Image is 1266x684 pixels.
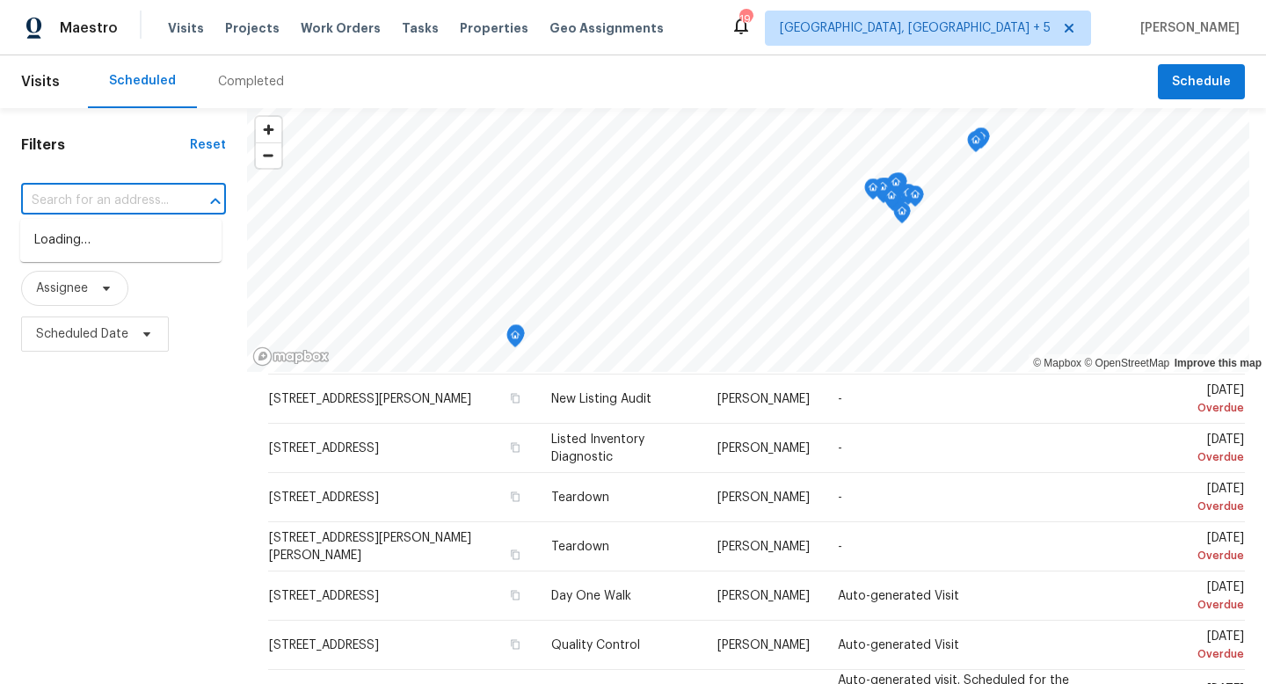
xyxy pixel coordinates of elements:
button: Close [203,189,228,214]
span: [STREET_ADDRESS][PERSON_NAME][PERSON_NAME] [269,532,471,562]
div: Map marker [899,184,917,211]
span: Geo Assignments [549,19,664,37]
span: New Listing Audit [551,393,651,405]
div: Map marker [507,324,525,352]
div: Map marker [906,186,924,213]
div: 194 [739,11,752,28]
div: Map marker [890,172,907,200]
button: Copy Address [507,489,523,505]
span: Day One Walk [551,590,631,602]
div: Scheduled [109,72,176,90]
span: [STREET_ADDRESS] [269,442,379,455]
span: [DATE] [1131,532,1244,564]
button: Copy Address [507,637,523,652]
span: Teardown [551,491,609,504]
span: Scheduled Date [36,325,128,343]
span: [PERSON_NAME] [717,393,810,405]
span: Auto-generated Visit [838,590,959,602]
div: Map marker [972,127,990,155]
div: Overdue [1131,596,1244,614]
div: Map marker [893,202,911,229]
button: Zoom out [256,142,281,168]
div: Overdue [1131,645,1244,663]
span: [STREET_ADDRESS] [269,491,379,504]
span: Projects [225,19,280,37]
span: - [838,491,842,504]
span: [STREET_ADDRESS][PERSON_NAME] [269,393,471,405]
span: [DATE] [1131,384,1244,417]
span: Schedule [1172,71,1231,93]
span: [GEOGRAPHIC_DATA], [GEOGRAPHIC_DATA] + 5 [780,19,1051,37]
span: Listed Inventory Diagnostic [551,433,644,463]
span: [DATE] [1131,433,1244,466]
div: Reset [190,136,226,154]
span: [DATE] [1131,483,1244,515]
span: [DATE] [1131,581,1244,614]
span: [PERSON_NAME] [717,590,810,602]
span: Teardown [551,541,609,553]
div: Overdue [1131,498,1244,515]
div: Overdue [1131,448,1244,466]
span: [PERSON_NAME] [1133,19,1240,37]
a: OpenStreetMap [1084,357,1169,369]
div: Map marker [887,173,905,200]
span: - [838,541,842,553]
span: [PERSON_NAME] [717,442,810,455]
span: Zoom out [256,143,281,168]
div: Completed [218,73,284,91]
span: [STREET_ADDRESS] [269,590,379,602]
span: Quality Control [551,639,640,651]
button: Zoom in [256,117,281,142]
span: - [838,442,842,455]
div: Overdue [1131,399,1244,417]
a: Improve this map [1175,357,1262,369]
span: [PERSON_NAME] [717,491,810,504]
button: Copy Address [507,440,523,455]
input: Search for an address... [21,187,177,215]
div: Map marker [874,178,891,205]
span: Tasks [402,22,439,34]
span: Maestro [60,19,118,37]
button: Copy Address [507,587,523,603]
button: Copy Address [507,390,523,406]
canvas: Map [247,108,1249,372]
button: Copy Address [507,547,523,563]
div: Map marker [864,178,882,206]
span: - [838,393,842,405]
div: Map marker [506,326,524,353]
div: Overdue [1131,547,1244,564]
span: [PERSON_NAME] [717,541,810,553]
div: Loading… [20,219,222,262]
div: Map marker [967,131,985,158]
a: Mapbox [1033,357,1081,369]
span: Work Orders [301,19,381,37]
span: [DATE] [1131,630,1244,663]
span: Visits [21,62,60,101]
span: [PERSON_NAME] [717,639,810,651]
h1: Filters [21,136,190,154]
span: [STREET_ADDRESS] [269,639,379,651]
span: Properties [460,19,528,37]
span: Assignee [36,280,88,297]
button: Schedule [1158,64,1245,100]
a: Mapbox homepage [252,346,330,367]
span: Visits [168,19,204,37]
span: Auto-generated Visit [838,639,959,651]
